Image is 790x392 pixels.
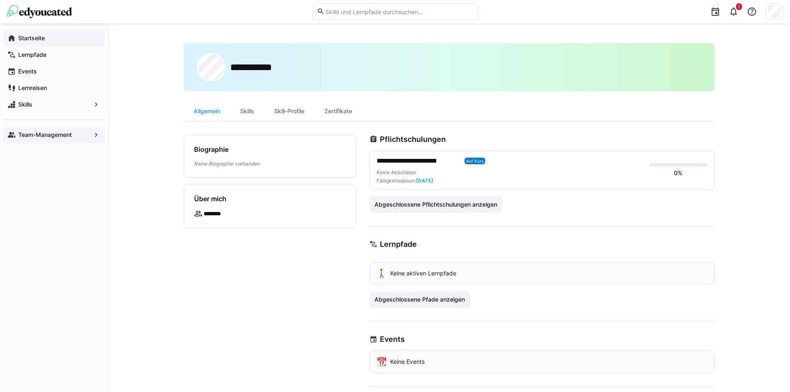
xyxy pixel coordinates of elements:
[264,101,314,121] div: Skill-Profile
[380,135,446,144] h3: Pflichtschulungen
[369,291,471,308] button: Abgeschlossene Pfade anzeigen
[466,158,484,163] span: Auf Kurs
[314,101,362,121] div: Zertifikate
[390,358,425,366] p: Keine Events
[325,8,473,15] input: Skills und Lernpfade durchsuchen…
[373,200,498,209] span: Abgeschlossene Pflichtschulungen anzeigen
[738,4,740,9] span: 7
[373,295,466,304] span: Abgeschlossene Pfade anzeigen
[230,101,264,121] div: Skills
[377,178,433,184] div: Fälligkeitsdatum:
[369,196,503,213] button: Abgeschlossene Pflichtschulungen anzeigen
[390,269,456,278] p: Keine aktiven Lernpfade
[194,160,346,167] p: Keine Biographie vorhanden
[380,335,405,344] h3: Events
[377,358,387,366] div: 📆
[674,169,683,177] div: 0%
[194,195,226,203] h4: Über mich
[377,169,416,175] span: Keine Aktivitäten
[194,145,228,153] h4: Biographie
[416,178,433,184] span: [DATE]
[377,269,387,278] div: 🚶
[380,240,417,249] h3: Lernpfade
[184,101,230,121] div: Allgemein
